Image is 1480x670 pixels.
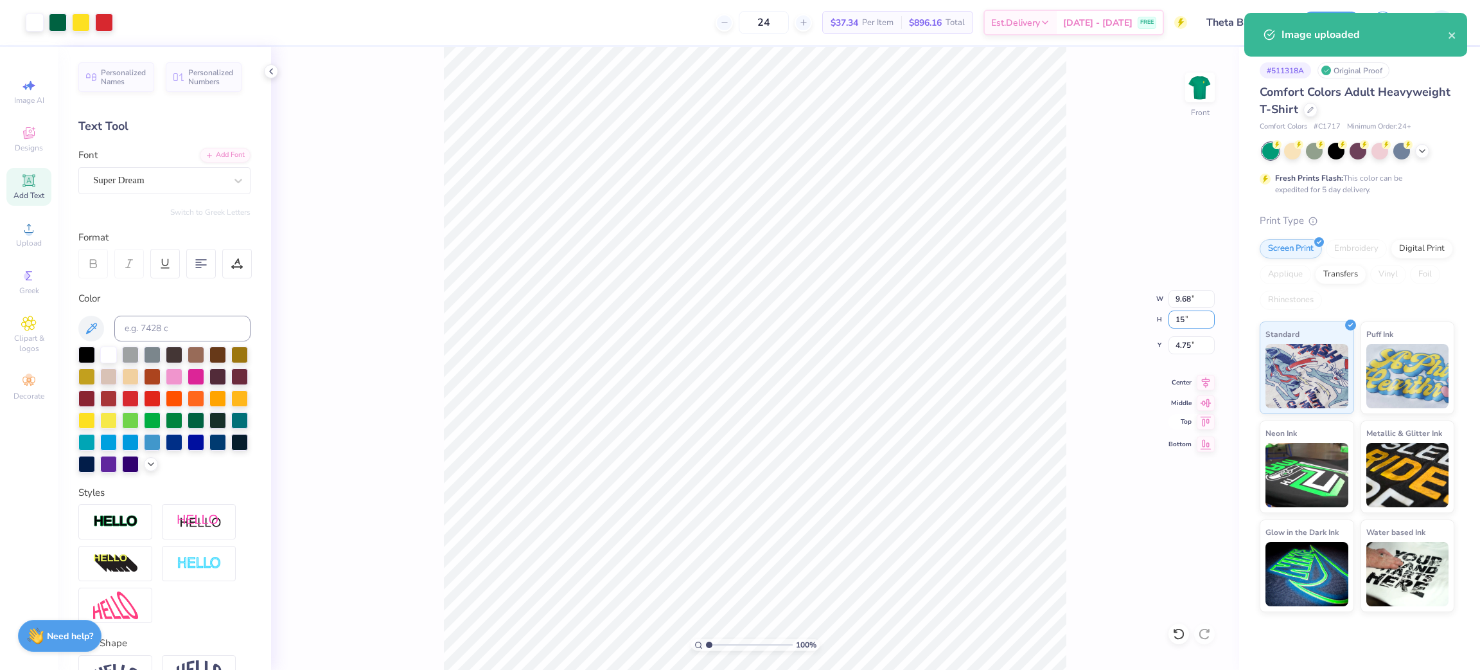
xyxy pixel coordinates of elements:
img: 3d Illusion [93,554,138,574]
span: Water based Ink [1366,525,1425,539]
div: Embroidery [1326,239,1387,258]
img: Free Distort [93,592,138,619]
span: Neon Ink [1265,426,1297,440]
span: 100 % [796,639,816,651]
div: Vinyl [1370,265,1406,284]
img: Puff Ink [1366,344,1449,408]
span: Comfort Colors Adult Heavyweight T-Shirt [1260,84,1450,117]
div: Text Shape [78,636,251,651]
img: Glow in the Dark Ink [1265,542,1348,606]
span: Personalized Names [101,68,146,86]
div: Digital Print [1391,239,1453,258]
img: Front [1187,75,1213,100]
span: Metallic & Glitter Ink [1366,426,1442,440]
img: Shadow [177,514,222,530]
div: Rhinestones [1260,291,1322,310]
span: Puff Ink [1366,327,1393,341]
span: Est. Delivery [991,16,1040,30]
div: Styles [78,485,251,500]
span: Per Item [862,16,894,30]
div: Foil [1410,265,1440,284]
span: Comfort Colors [1260,122,1307,132]
span: Decorate [13,391,44,401]
span: Add Text [13,190,44,201]
button: close [1448,27,1457,42]
span: Total [946,16,965,30]
span: $37.34 [831,16,858,30]
div: Format [78,230,252,245]
strong: Need help? [47,630,93,642]
img: Metallic & Glitter Ink [1366,443,1449,507]
div: Front [1191,107,1210,118]
span: Middle [1168,399,1192,408]
img: Standard [1265,344,1348,408]
span: Designs [15,143,43,153]
div: Original Proof [1317,62,1389,78]
span: Standard [1265,327,1299,341]
img: Negative Space [177,556,222,571]
div: Text Tool [78,118,251,135]
span: Upload [16,238,42,248]
span: $896.16 [909,16,942,30]
button: Switch to Greek Letters [170,207,251,217]
div: Image uploaded [1282,27,1448,42]
div: Screen Print [1260,239,1322,258]
img: Stroke [93,514,138,529]
input: Untitled Design [1197,10,1291,35]
span: Glow in the Dark Ink [1265,525,1339,539]
span: Minimum Order: 24 + [1347,122,1411,132]
div: This color can be expedited for 5 day delivery. [1275,172,1433,195]
label: Font [78,148,98,163]
img: Neon Ink [1265,443,1348,507]
div: Transfers [1315,265,1366,284]
input: e.g. 7428 c [114,316,251,341]
span: Image AI [14,95,44,105]
img: Water based Ink [1366,542,1449,606]
strong: Fresh Prints Flash: [1275,173,1343,183]
span: [DATE] - [DATE] [1063,16,1132,30]
div: # 511318A [1260,62,1311,78]
span: Personalized Numbers [188,68,234,86]
div: Print Type [1260,213,1454,228]
span: # C1717 [1314,122,1341,132]
span: FREE [1140,18,1154,27]
span: Greek [19,285,39,296]
div: Add Font [200,148,251,163]
span: Center [1168,378,1192,387]
span: Clipart & logos [6,333,51,354]
span: Bottom [1168,440,1192,449]
span: Top [1168,417,1192,426]
div: Color [78,291,251,306]
div: Applique [1260,265,1311,284]
input: – – [739,11,789,34]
